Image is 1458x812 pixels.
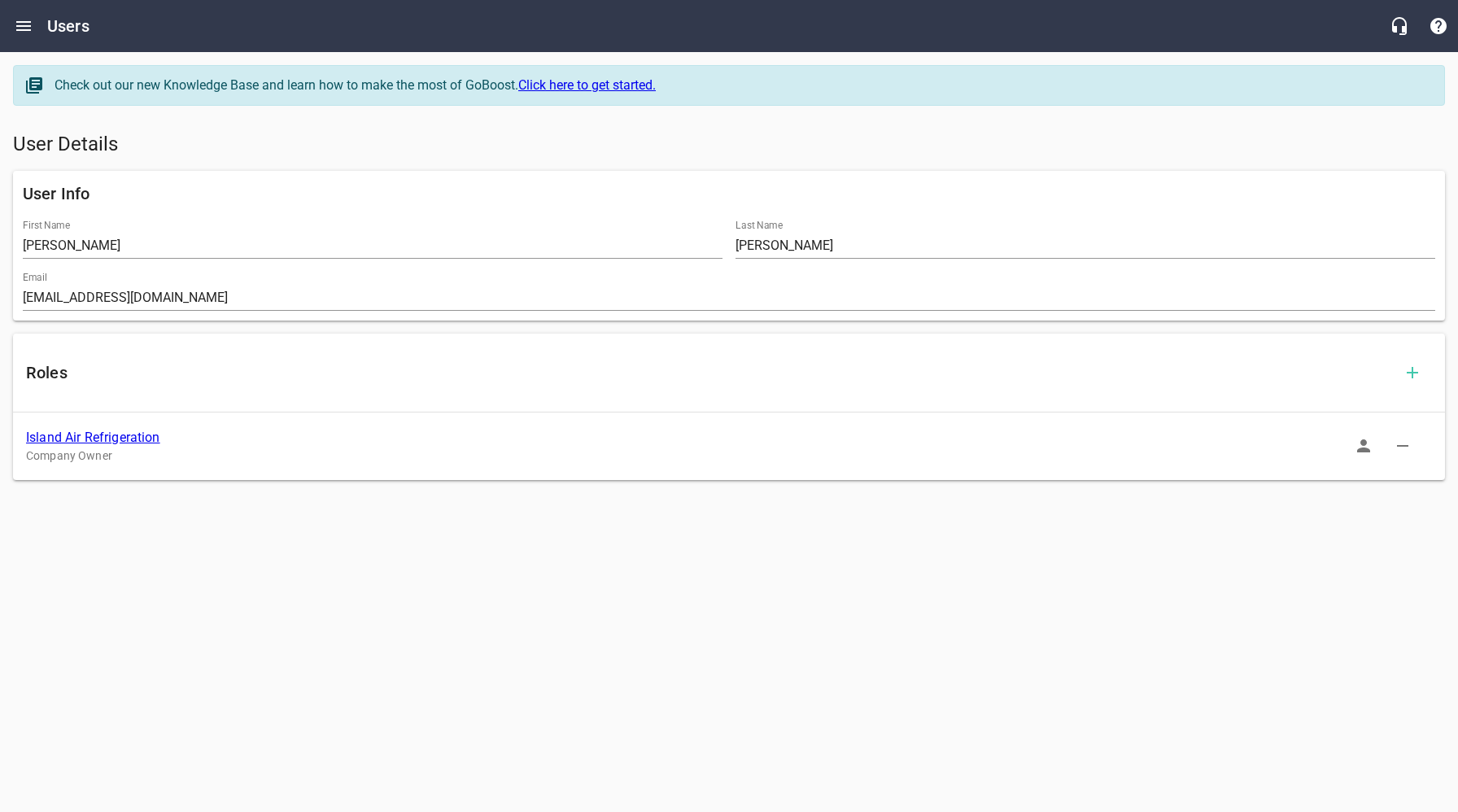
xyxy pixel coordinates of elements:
[26,447,1406,465] p: Company Owner
[55,76,1428,95] div: Check out our new Knowledge Base and learn how to make the most of GoBoost.
[1344,426,1383,465] button: Sign In as Role
[23,220,70,230] label: First Name
[26,360,1393,386] h6: Roles
[1393,353,1432,392] button: Add Role
[4,7,43,46] button: Open drawer
[47,13,89,39] h6: Users
[736,220,783,230] label: Last Name
[1380,7,1419,46] button: Live Chat
[518,77,656,93] a: Click here to get started.
[1383,426,1422,465] button: Delete Role
[23,181,1435,207] h6: User Info
[1419,7,1458,46] button: Support Portal
[13,132,1445,158] h5: User Details
[23,273,47,282] label: Email
[26,430,160,445] a: Island Air Refrigeration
